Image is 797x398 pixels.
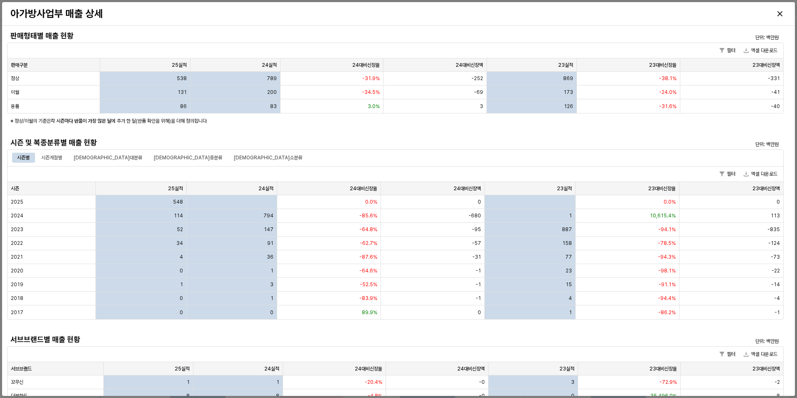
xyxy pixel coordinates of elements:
[180,103,187,110] span: 86
[180,267,183,274] span: 0
[563,75,573,82] span: 869
[474,89,483,96] span: -69
[11,365,32,372] span: 서브브랜드
[234,153,302,163] div: [DEMOGRAPHIC_DATA]소분류
[569,212,572,219] span: 1
[178,89,187,96] span: 131
[11,226,23,233] span: 2023
[11,267,23,274] span: 2020
[263,212,273,219] span: 794
[11,75,19,82] span: 정상
[41,153,62,163] div: 시즌계절별
[258,185,273,192] span: 24실적
[10,335,586,344] h4: 서브브랜드별 매출 현황
[594,141,779,148] p: 단위: 백만원
[175,365,190,372] span: 25실적
[180,295,183,302] span: 0
[365,199,377,205] span: 0.0%
[562,240,572,247] span: 158
[267,240,273,247] span: 91
[11,254,23,260] span: 2021
[229,153,307,163] div: 복종소분류
[11,199,23,205] span: 2025
[359,254,377,260] span: -87.6%
[454,185,481,192] span: 24대비신장액
[559,365,574,372] span: 23실적
[12,153,35,163] div: 시즌별
[658,267,676,274] span: -98.1%
[360,240,377,247] span: -62.7%
[154,153,222,163] div: [DEMOGRAPHIC_DATA]중분류
[264,365,279,372] span: 24실적
[774,309,780,316] span: -1
[716,45,739,55] button: 필터
[17,153,30,163] div: 시즌별
[360,281,377,288] span: -52.5%
[571,379,574,385] span: 3
[174,212,183,219] span: 114
[362,89,380,96] span: -34.5%
[650,212,676,219] span: 10,615.4%
[177,75,187,82] span: 538
[271,267,273,274] span: 1
[350,185,377,192] span: 24대비신장율
[69,153,147,163] div: 복종대분류
[562,226,572,233] span: 887
[365,379,382,385] span: -20.4%
[659,89,677,96] span: -24.0%
[594,338,779,345] p: 단위: 백만원
[168,185,183,192] span: 25실적
[777,199,780,205] span: 0
[479,379,485,385] span: -0
[478,309,481,316] span: 0
[752,62,780,68] span: 23대비신장액
[270,103,277,110] span: 83
[658,226,676,233] span: -94.1%
[649,62,677,68] span: 23대비신장율
[457,365,485,372] span: 24대비신장액
[771,103,780,110] span: -40
[271,295,273,302] span: 1
[36,153,67,163] div: 시즌계절별
[177,226,183,233] span: 52
[658,240,676,247] span: -78.5%
[359,267,377,274] span: -64.6%
[569,309,572,316] span: 1
[267,254,273,260] span: 36
[267,75,277,82] span: 789
[658,295,676,302] span: -94.4%
[149,153,227,163] div: 복종중분류
[173,199,183,205] span: 548
[558,62,573,68] span: 23실적
[716,349,739,359] button: 필터
[740,45,781,55] button: 엑셀 다운로드
[566,267,572,274] span: 23
[771,281,780,288] span: -14
[180,309,183,316] span: 0
[649,365,677,372] span: 23대비신장율
[264,226,273,233] span: 147
[469,212,481,219] span: -680
[478,199,481,205] span: 0
[10,8,591,20] h3: 아가방사업부 매출 상세
[10,117,651,125] p: ※ 정상/이월의 기준은 에 추가 한 달(반품 확인을 위해)을 더해 정의합니다
[472,226,481,233] span: -95
[172,62,187,68] span: 25실적
[11,185,19,192] span: 시즌
[569,295,572,302] span: 4
[740,349,781,359] button: 엑셀 다운로드
[476,295,481,302] span: -1
[658,309,676,316] span: -86.2%
[664,199,676,205] span: 0.0%
[659,281,676,288] span: -91.1%
[480,103,483,110] span: 3
[472,240,481,247] span: -57
[767,226,780,233] span: -835
[11,309,23,316] span: 2017
[774,295,780,302] span: -4
[773,7,787,20] button: Close
[359,226,377,233] span: -64.8%
[11,103,19,110] span: 용품
[355,365,382,372] span: 24대비신장율
[648,185,676,192] span: 23대비신장율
